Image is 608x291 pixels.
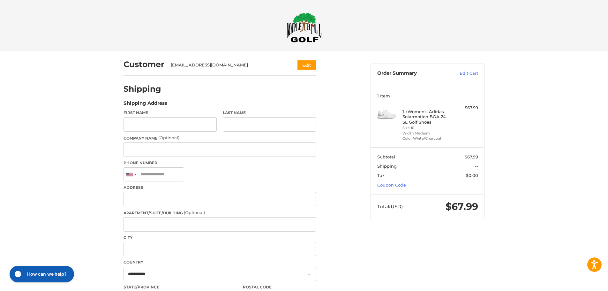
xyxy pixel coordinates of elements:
[377,154,395,159] span: Subtotal
[377,173,385,178] span: Tax
[124,210,316,216] label: Apartment/Suite/Building
[402,125,451,131] li: Size 10
[446,70,478,77] a: Edit Cart
[124,110,217,116] label: First Name
[124,185,316,190] label: Address
[124,284,236,290] label: State/Province
[466,173,478,178] span: $0.00
[287,12,322,42] img: Maple Hill Golf
[184,210,205,215] small: (Optional)
[377,164,397,169] span: Shipping
[377,93,478,98] h3: 1 Item
[297,60,316,70] button: Edit
[124,84,161,94] h2: Shipping
[402,136,451,141] li: Color White/Charcoal
[465,154,478,159] span: $67.99
[446,201,478,212] span: $67.99
[124,100,167,110] legend: Shipping Address
[6,264,76,285] iframe: Gorgias live chat messenger
[171,62,285,68] div: [EMAIL_ADDRESS][DOMAIN_NAME]
[124,160,316,166] label: Phone Number
[158,135,179,140] small: (Optional)
[124,168,139,181] div: United States: +1
[124,259,316,265] label: Country
[377,70,446,77] h3: Order Summary
[402,109,451,125] h4: 1 x Women's Adidas Solarmotion BOA 24 SL Golf Shoes
[453,105,478,111] div: $67.99
[475,164,478,169] span: --
[124,135,316,141] label: Company Name
[124,235,316,241] label: City
[223,110,316,116] label: Last Name
[402,131,451,136] li: Width Medium
[377,182,406,188] a: Coupon Code
[377,203,403,210] span: Total (USD)
[124,59,164,69] h2: Customer
[243,284,316,290] label: Postal Code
